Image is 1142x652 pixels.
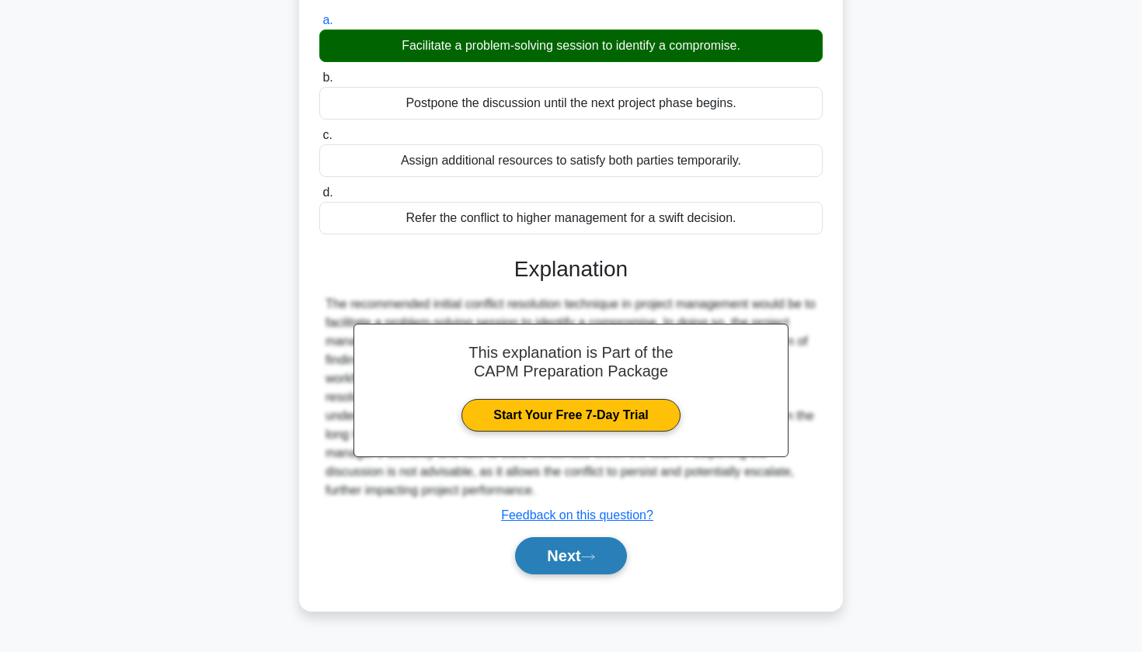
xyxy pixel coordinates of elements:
[319,29,823,62] div: Facilitate a problem-solving session to identify a compromise.
[501,508,653,522] a: Feedback on this question?
[326,295,816,500] div: The recommended initial conflict resolution technique in project management would be to facilitat...
[322,186,333,199] span: d.
[322,128,332,141] span: c.
[461,399,680,432] a: Start Your Free 7-Day Trial
[515,537,626,574] button: Next
[319,144,823,177] div: Assign additional resources to satisfy both parties temporarily.
[329,256,813,283] h3: Explanation
[319,87,823,120] div: Postpone the discussion until the next project phase begins.
[319,202,823,234] div: Refer the conflict to higher management for a swift decision.
[322,71,333,84] span: b.
[322,13,333,26] span: a.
